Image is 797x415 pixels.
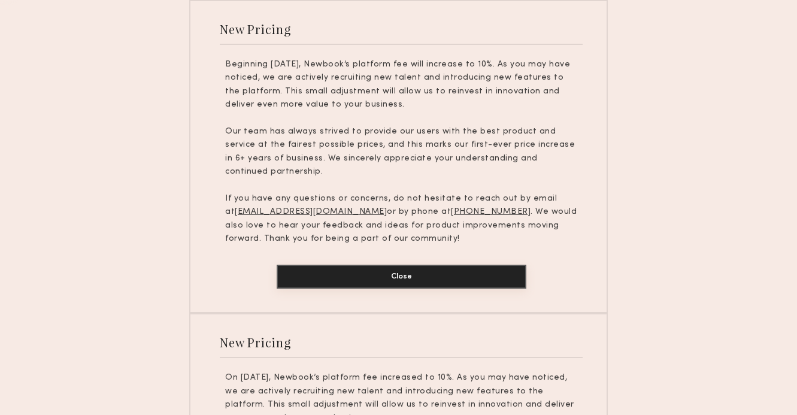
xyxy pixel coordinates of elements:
p: If you have any questions or concerns, do not hesitate to reach out by email at or by phone at . ... [225,192,577,246]
u: [PHONE_NUMBER] [451,208,531,216]
button: Close [277,265,526,289]
div: New Pricing [220,21,291,37]
u: [EMAIL_ADDRESS][DOMAIN_NAME] [235,208,387,216]
p: Beginning [DATE], Newbook’s platform fee will increase to 10%. As you may have noticed, we are ac... [225,58,577,112]
p: Our team has always strived to provide our users with the best product and service at the fairest... [225,125,577,179]
div: New Pricing [220,334,291,350]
